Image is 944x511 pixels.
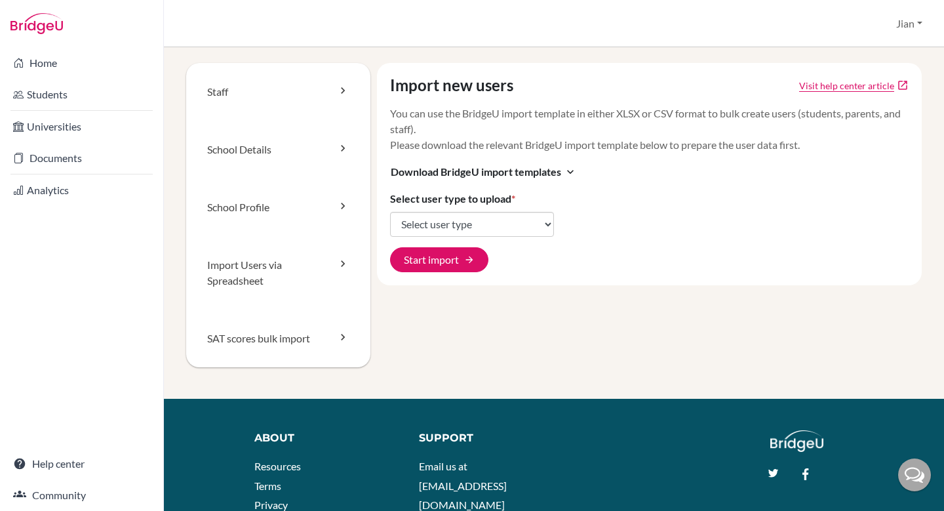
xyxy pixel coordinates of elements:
a: School Profile [186,178,370,236]
div: Support [419,430,541,446]
button: Start import [390,247,488,272]
div: About [254,430,389,446]
label: Select user type to upload [390,191,515,207]
a: Click to open Tracking student registration article in a new tab [799,79,894,92]
a: Privacy [254,499,288,511]
img: logo_white@2x-f4f0deed5e89b7ecb1c2cc34c3e3d731f90f0f143d5ea2071677605dd97b5244.png [770,430,823,452]
a: Analytics [3,177,161,203]
a: Terms [254,480,281,492]
button: Download BridgeU import templatesexpand_more [390,163,578,180]
a: Universities [3,113,161,140]
a: open_in_new [897,79,909,91]
a: Help center [3,451,161,477]
a: Community [3,482,161,508]
a: SAT scores bulk import [186,310,370,367]
button: Jian [890,11,928,36]
a: Import Users via Spreadsheet [186,236,370,310]
a: Students [3,81,161,108]
a: Documents [3,145,161,171]
span: Download BridgeU import templates [391,164,561,180]
p: You can use the BridgeU import template in either XLSX or CSV format to bulk create users (studen... [390,106,909,153]
a: School Details [186,121,370,178]
a: Staff [186,63,370,121]
h4: Import new users [390,76,513,95]
a: Home [3,50,161,76]
i: expand_more [564,165,577,178]
a: Resources [254,460,301,472]
img: Bridge-U [10,13,63,34]
a: Email us at [EMAIL_ADDRESS][DOMAIN_NAME] [419,460,507,511]
span: arrow_forward [464,255,475,265]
